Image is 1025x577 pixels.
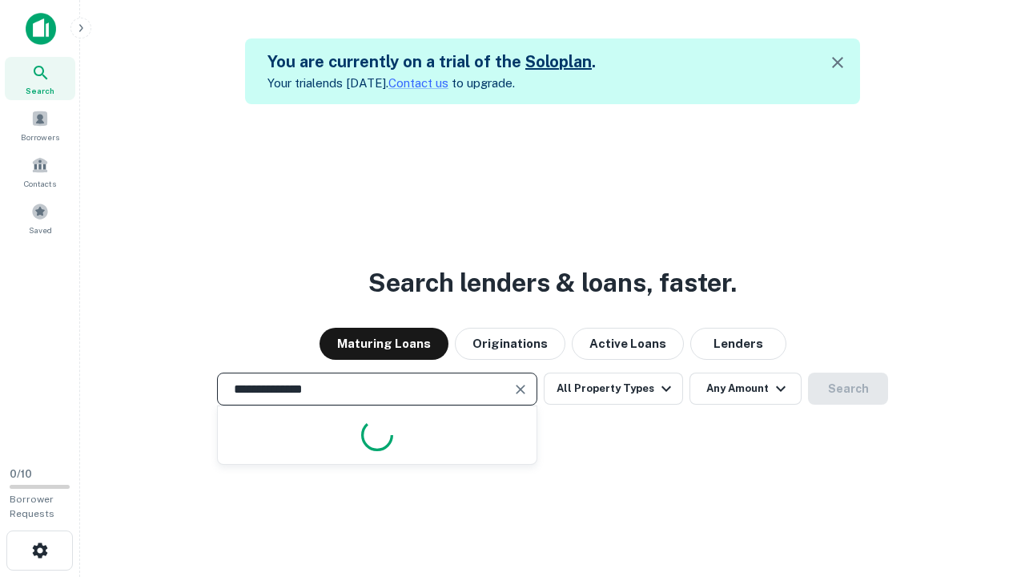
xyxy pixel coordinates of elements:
button: Active Loans [572,328,684,360]
button: Maturing Loans [320,328,448,360]
a: Soloplan [525,52,592,71]
button: Clear [509,378,532,401]
a: Contact us [388,76,448,90]
a: Borrowers [5,103,75,147]
h3: Search lenders & loans, faster. [368,264,737,302]
img: capitalize-icon.png [26,13,56,45]
button: Any Amount [689,373,802,405]
a: Search [5,57,75,100]
button: Originations [455,328,565,360]
span: Search [26,84,54,97]
button: All Property Types [544,373,683,405]
span: 0 / 10 [10,468,32,480]
button: Lenders [690,328,786,360]
span: Contacts [24,177,56,190]
h5: You are currently on a trial of the . [267,50,596,74]
p: Your trial ends [DATE]. to upgrade. [267,74,596,93]
span: Borrower Requests [10,494,54,519]
iframe: Chat Widget [945,449,1025,526]
a: Saved [5,196,75,240]
span: Borrowers [21,131,59,143]
a: Contacts [5,150,75,193]
span: Saved [29,224,52,236]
